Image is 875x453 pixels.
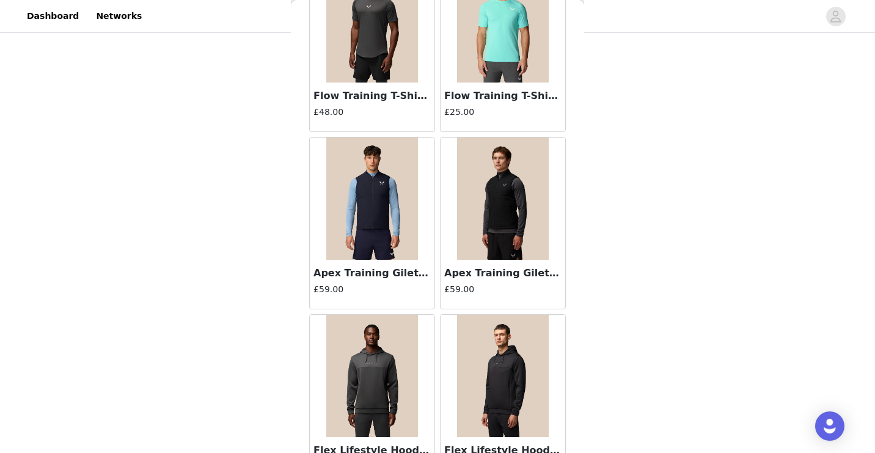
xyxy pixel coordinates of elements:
[89,2,149,30] a: Networks
[830,7,841,26] div: avatar
[313,283,431,296] h4: £59.00
[326,315,418,437] img: Flex Lifestyle Hoodie - Charcoal
[815,411,844,441] div: Open Intercom Messenger
[444,89,562,103] h3: Flow Training T-Shirt - Light Aqua
[457,138,549,260] img: Apex Training Gilet - Black
[457,315,549,437] img: Flex Lifestyle Hoodie - Black
[313,106,431,119] h4: £48.00
[20,2,86,30] a: Dashboard
[313,89,431,103] h3: Flow Training T-Shirt - Charcoal
[326,138,418,260] img: Apex Training Gilet - Navy
[313,266,431,281] h3: Apex Training Gilet - Navy
[444,283,562,296] h4: £59.00
[444,266,562,281] h3: Apex Training Gilet - Black
[444,106,562,119] h4: £25.00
